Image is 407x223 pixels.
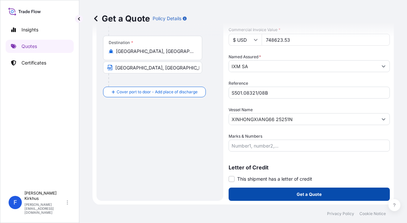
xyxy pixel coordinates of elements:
[229,60,378,72] input: Full name
[237,176,312,182] span: This shipment has a letter of credit
[359,211,386,216] a: Cookie Notice
[92,13,150,24] p: Get a Quote
[21,60,46,66] p: Certificates
[297,191,322,198] p: Get a Quote
[153,15,181,22] p: Policy Details
[229,54,261,60] label: Named Assured
[24,202,65,214] p: [PERSON_NAME][EMAIL_ADDRESS][DOMAIN_NAME]
[103,62,202,73] input: Text to appear on certificate
[229,80,248,87] label: Reference
[262,34,390,46] input: Type amount
[229,140,390,152] input: Number1, number2,...
[21,43,37,50] p: Quotes
[117,89,198,95] span: Cover port to door - Add place of discharge
[378,113,389,125] button: Show suggestions
[116,48,194,55] input: Destination
[6,23,74,36] a: Insights
[109,40,133,45] div: Destination
[103,87,206,97] button: Cover port to door - Add place of discharge
[14,199,17,206] span: F
[6,56,74,69] a: Certificates
[24,191,65,201] p: [PERSON_NAME] Kirkhus
[229,133,262,140] label: Marks & Numbers
[6,40,74,53] a: Quotes
[378,60,389,72] button: Show suggestions
[327,211,354,216] a: Privacy Policy
[229,107,253,113] label: Vessel Name
[229,113,378,125] input: Type to search vessel name or IMO
[21,26,38,33] p: Insights
[229,165,390,170] p: Letter of Credit
[229,87,390,99] input: Your internal reference
[229,188,390,201] button: Get a Quote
